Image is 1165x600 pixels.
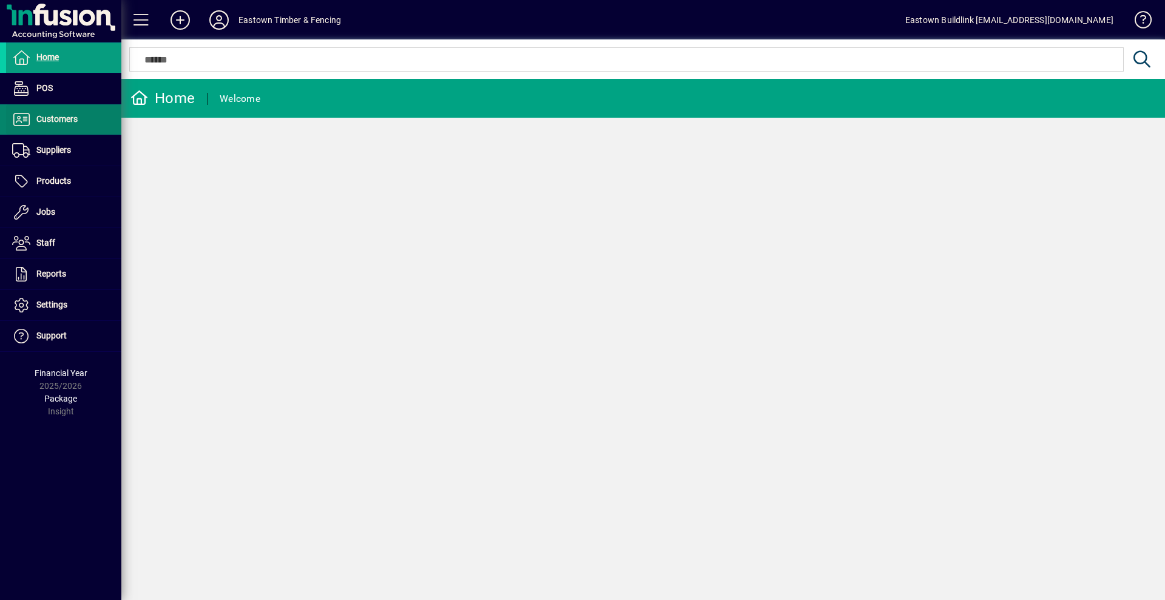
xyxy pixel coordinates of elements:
button: Profile [200,9,238,31]
a: Staff [6,228,121,258]
button: Add [161,9,200,31]
span: Support [36,331,67,340]
a: Jobs [6,197,121,228]
a: Suppliers [6,135,121,166]
span: Suppliers [36,145,71,155]
div: Welcome [220,89,260,109]
span: Reports [36,269,66,278]
a: Customers [6,104,121,135]
div: Home [130,89,195,108]
div: Eastown Timber & Fencing [238,10,341,30]
span: Settings [36,300,67,309]
span: POS [36,83,53,93]
a: Products [6,166,121,197]
span: Staff [36,238,55,248]
span: Jobs [36,207,55,217]
a: Knowledge Base [1126,2,1150,42]
span: Customers [36,114,78,124]
span: Products [36,176,71,186]
div: Eastown Buildlink [EMAIL_ADDRESS][DOMAIN_NAME] [905,10,1113,30]
a: Settings [6,290,121,320]
span: Financial Year [35,368,87,378]
a: Reports [6,259,121,289]
span: Home [36,52,59,62]
a: Support [6,321,121,351]
a: POS [6,73,121,104]
span: Package [44,394,77,403]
